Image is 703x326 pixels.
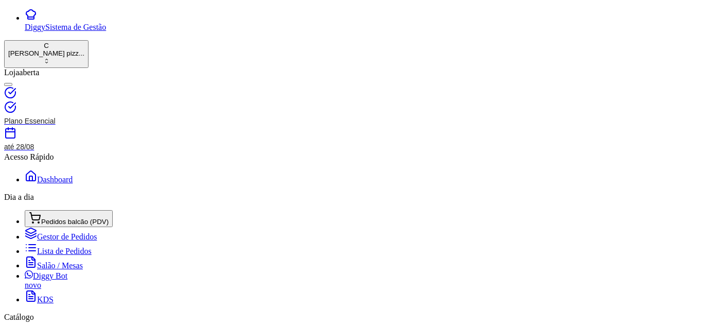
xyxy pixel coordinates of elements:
a: Plano Essencialaté 28/08 [4,87,699,152]
span: Dashboard [37,175,73,184]
span: Gestor de Pedidos [37,232,97,241]
button: Select a team [4,40,89,68]
span: C [44,42,49,49]
div: Catálogo [4,313,699,322]
span: Lista de Pedidos [37,247,92,255]
div: Dia a dia [4,193,699,202]
a: Salão / Mesas [25,261,83,270]
a: KDS [25,295,54,304]
span: KDS [37,295,54,304]
a: Dashboard [25,175,73,184]
a: Lista de Pedidos [25,247,92,255]
div: [PERSON_NAME] pizz ... [8,49,84,57]
span: Salão / Mesas [37,261,83,270]
a: Diggy Botnovo [25,271,699,290]
span: Sistema de Gestão [45,23,106,31]
span: Diggy Bot [33,271,67,280]
span: Diggy [25,23,45,31]
article: até 28/08 [4,141,699,152]
button: Alterar Status [4,83,12,86]
div: novo [25,281,699,290]
article: Plano Essencial [4,115,699,127]
a: DiggySistema de Gestão [25,8,699,32]
div: Acesso Rápido [4,152,699,162]
span: Pedidos balcão (PDV) [41,218,109,226]
button: Pedidos balcão (PDV) [25,210,113,227]
div: Loja aberta [4,68,699,77]
a: Gestor de Pedidos [25,232,97,241]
